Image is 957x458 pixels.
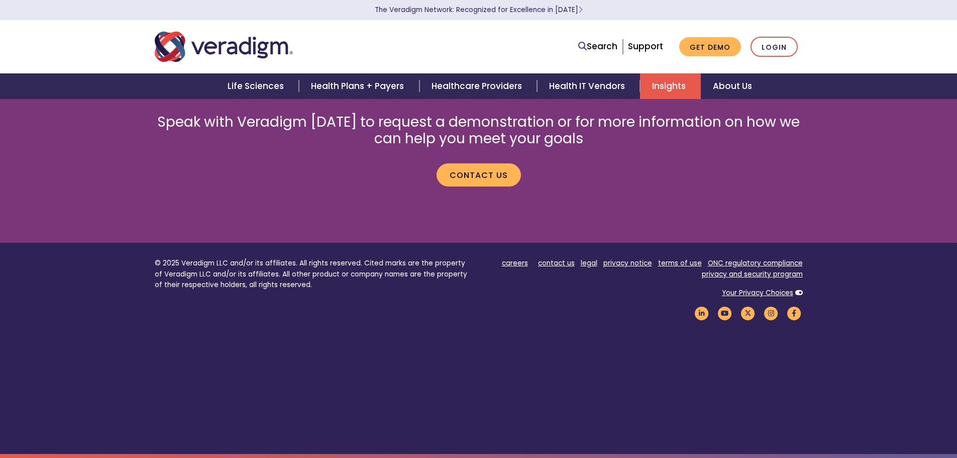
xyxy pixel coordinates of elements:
[578,5,583,15] span: Learn More
[786,309,803,318] a: Veradigm Facebook Link
[155,30,293,63] img: Veradigm logo
[708,258,803,268] a: ONC regulatory compliance
[739,309,757,318] a: Veradigm Twitter Link
[751,37,798,57] a: Login
[155,114,803,147] h2: Speak with Veradigm [DATE] to request a demonstration or for more information on how we can help ...
[502,258,528,268] a: careers
[603,258,652,268] a: privacy notice
[658,258,702,268] a: terms of use
[640,73,701,99] a: Insights
[216,73,299,99] a: Life Sciences
[419,73,537,99] a: Healthcare Providers
[679,37,741,57] a: Get Demo
[763,309,780,318] a: Veradigm Instagram Link
[722,288,793,298] a: Your Privacy Choices
[299,73,419,99] a: Health Plans + Payers
[538,258,575,268] a: contact us
[702,269,803,279] a: privacy and security program
[701,73,764,99] a: About Us
[581,258,597,268] a: legal
[578,40,617,53] a: Search
[375,5,583,15] a: The Veradigm Network: Recognized for Excellence in [DATE]Learn More
[437,163,521,187] a: Contact us
[693,309,710,318] a: Veradigm LinkedIn Link
[155,258,471,291] p: © 2025 Veradigm LLC and/or its affiliates. All rights reserved. Cited marks are the property of V...
[628,40,663,52] a: Support
[537,73,640,99] a: Health IT Vendors
[716,309,733,318] a: Veradigm YouTube Link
